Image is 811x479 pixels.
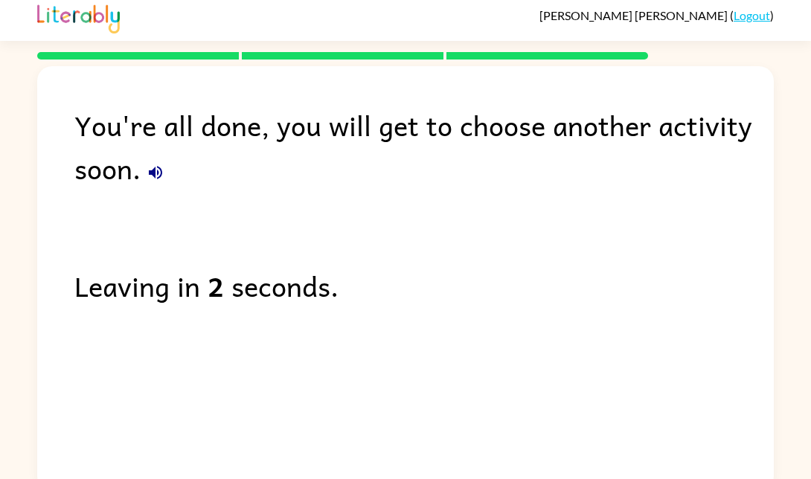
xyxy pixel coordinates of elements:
[37,1,120,33] img: Literably
[74,103,774,190] div: You're all done, you will get to choose another activity soon.
[539,8,774,22] div: ( )
[74,264,774,307] div: Leaving in seconds.
[734,8,770,22] a: Logout
[539,8,730,22] span: [PERSON_NAME] [PERSON_NAME]
[208,264,224,307] b: 2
